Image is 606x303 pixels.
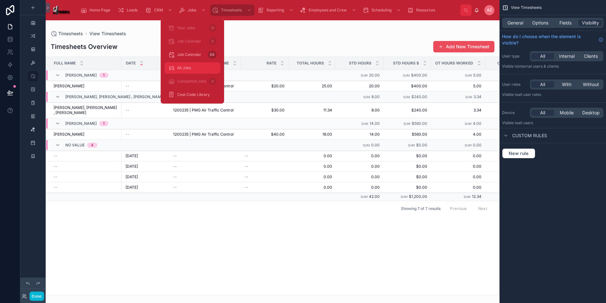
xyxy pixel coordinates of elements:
[540,110,545,116] span: All
[473,73,481,77] span: 5.00
[559,53,575,59] span: Internal
[164,62,220,74] a: All Jobs
[65,121,97,126] span: [PERSON_NAME]
[487,8,492,13] span: AZ
[511,5,542,10] span: View Timesheets
[209,24,216,32] div: 31
[416,143,427,147] span: $0.00
[464,195,471,199] small: Sum
[371,143,380,147] span: 0.00
[370,121,380,126] span: 14.00
[177,25,195,30] span: Your Jobs
[103,73,105,78] div: 1
[497,61,521,66] span: OT Hours $
[79,4,115,16] a: Home Page
[401,206,441,211] span: Showing 7 of 7 results
[412,121,427,126] span: $560.00
[518,120,533,125] span: all users
[297,61,324,66] span: Total Hours
[562,81,571,88] span: With
[221,8,242,13] span: Timesheets
[54,185,57,190] span: --
[54,153,57,158] span: --
[177,52,201,57] span: Job Calendar
[361,122,368,125] small: Sum
[582,110,600,116] span: Desktop
[75,3,460,17] div: scrollable content
[559,20,571,26] span: Fields
[209,37,216,45] div: 0
[29,292,44,301] button: Done
[502,54,527,59] label: User type
[369,194,380,199] span: 42.00
[127,8,138,13] span: Leads
[154,8,163,13] span: CRM
[512,132,547,139] span: Custom rules
[540,81,545,88] span: All
[363,95,370,99] small: Sum
[54,174,57,179] span: --
[473,143,481,147] span: 0.00
[411,94,427,99] span: $240.00
[409,194,427,199] span: $1,200.00
[582,20,599,26] span: Visibility
[143,4,176,16] a: CRM
[361,74,368,77] small: Sum
[208,51,216,58] div: 64
[54,164,118,169] a: --
[309,8,347,13] span: Employees and Crew
[54,84,118,89] a: [PERSON_NAME]
[91,143,93,148] div: 4
[164,89,220,100] a: Cost Code Library
[164,49,220,60] a: Job Calendar64
[416,8,435,13] span: Resources
[465,122,472,125] small: Sum
[369,73,380,77] span: 20.00
[188,8,196,13] span: Jobs
[518,64,559,69] span: Internal users & clients
[435,61,473,66] span: OT Hours Worked
[361,4,404,16] a: Scheduling
[371,8,391,13] span: Scheduling
[256,4,297,16] a: Reporting
[502,64,603,69] p: Visible to
[54,174,118,179] a: --
[65,94,165,99] span: [PERSON_NAME], [PERSON_NAME] , [PERSON_NAME]
[472,194,481,199] span: 12.34
[465,144,472,147] small: Sum
[518,92,541,97] span: All user roles
[506,151,531,156] span: New rule
[540,53,545,59] span: All
[103,121,105,126] div: 1
[164,36,220,47] a: Job Calendar0
[54,185,118,190] a: --
[54,105,118,115] span: [PERSON_NAME], [PERSON_NAME] , [PERSON_NAME]
[411,73,427,77] span: $400.00
[54,84,84,89] span: [PERSON_NAME]
[502,148,535,158] button: New rule
[473,121,481,126] span: 4.00
[210,4,255,16] a: Timesheets
[474,94,481,99] span: 3.34
[164,76,220,87] a: Completed Jobs0
[54,164,57,169] span: --
[560,110,574,116] span: Mobile
[54,132,118,137] a: [PERSON_NAME]
[54,153,118,158] a: --
[502,110,527,115] label: Device
[502,120,603,125] p: Visible to
[393,61,419,66] span: STD Hours $
[267,8,284,13] span: Reporting
[371,94,380,99] span: 8.00
[65,143,85,148] span: No value
[116,4,142,16] a: Leads
[361,195,368,199] small: Sum
[502,33,603,46] a: How do I choose when the element is visible?
[51,5,70,15] img: App logo
[401,195,408,199] small: Sum
[65,73,97,78] span: [PERSON_NAME]
[349,61,371,66] span: STD Hours
[584,53,598,59] span: Clients
[502,92,603,97] p: Visible to
[54,132,84,137] span: [PERSON_NAME]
